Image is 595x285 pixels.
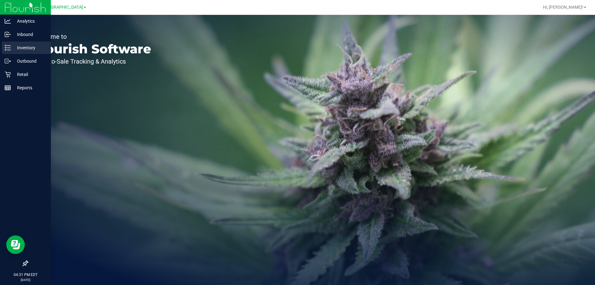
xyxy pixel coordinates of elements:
[5,45,11,51] inline-svg: Inventory
[5,31,11,38] inline-svg: Inbound
[11,31,48,38] p: Inbound
[5,58,11,64] inline-svg: Outbound
[11,57,48,65] p: Outbound
[11,17,48,25] p: Analytics
[543,5,583,10] span: Hi, [PERSON_NAME]!
[5,18,11,24] inline-svg: Analytics
[33,43,151,55] p: Flourish Software
[5,85,11,91] inline-svg: Reports
[3,272,48,278] p: 04:31 PM EDT
[33,58,151,65] p: Seed-to-Sale Tracking & Analytics
[3,278,48,282] p: [DATE]
[11,71,48,78] p: Retail
[5,71,11,78] inline-svg: Retail
[11,84,48,91] p: Reports
[11,44,48,51] p: Inventory
[41,5,83,10] span: [GEOGRAPHIC_DATA]
[33,33,151,40] p: Welcome to
[6,235,25,254] iframe: Resource center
